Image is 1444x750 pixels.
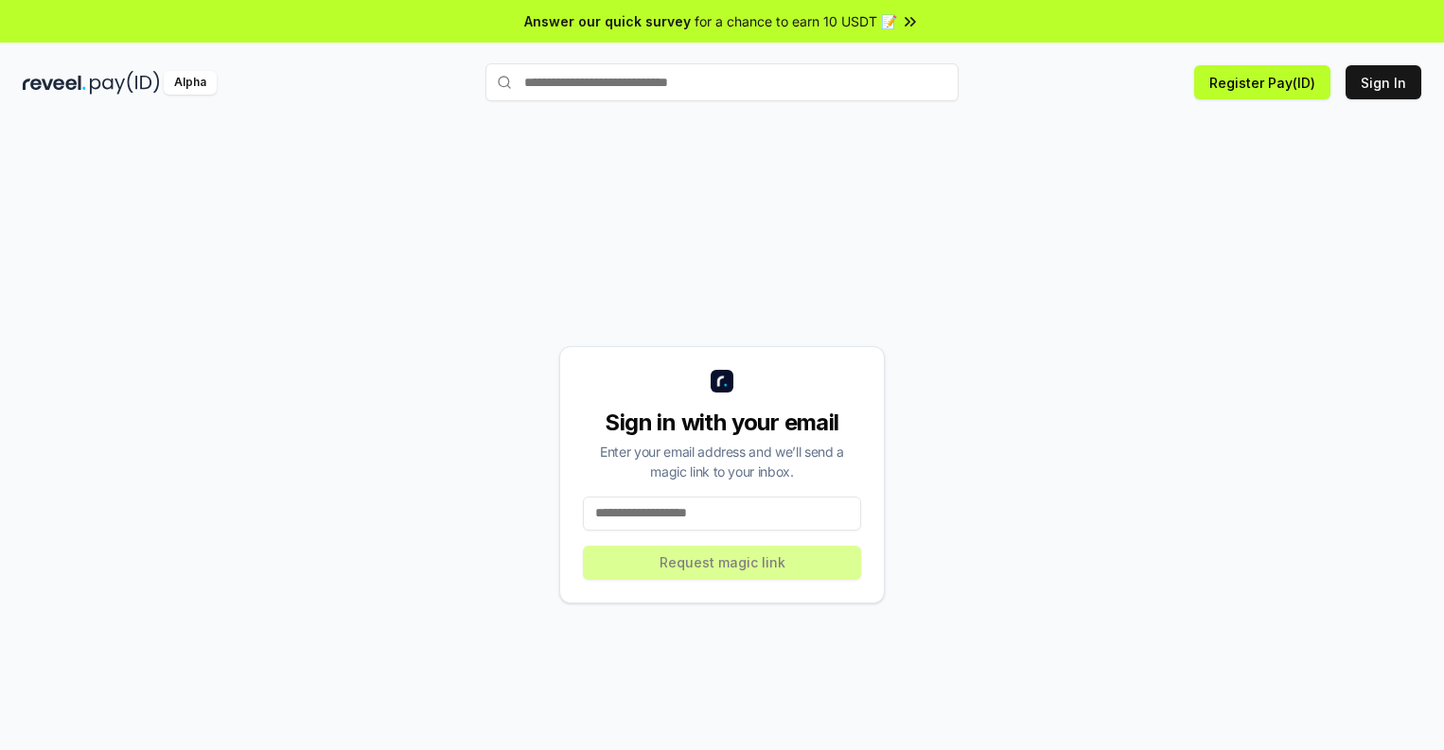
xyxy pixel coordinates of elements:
button: Register Pay(ID) [1194,65,1330,99]
div: Alpha [164,71,217,95]
img: logo_small [711,370,733,392]
div: Enter your email address and we’ll send a magic link to your inbox. [583,442,861,481]
button: Sign In [1346,65,1421,99]
span: Answer our quick survey [524,11,691,31]
img: reveel_dark [23,71,86,95]
span: for a chance to earn 10 USDT 📝 [695,11,897,31]
div: Sign in with your email [583,408,861,438]
img: pay_id [90,71,160,95]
